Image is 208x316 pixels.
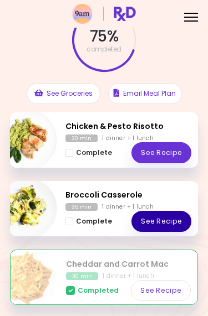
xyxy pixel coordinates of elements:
[65,147,112,159] button: Complete - Chicken & Pesto Risotto
[66,258,191,270] h2: Cheddar and Carrot Mac
[76,149,112,157] span: Complete
[87,46,121,53] span: completed
[131,142,191,163] a: See Recipe - Chicken & Pesto Risotto
[103,272,154,280] div: 1 dinner + 1 lunch
[65,189,191,201] h2: Broccoli Casserole
[65,134,98,142] div: 30 min
[65,215,112,227] button: Complete - Broccoli Casserole
[65,121,191,132] h2: Chicken & Pesto Risotto
[131,211,191,232] a: See Recipe - Broccoli Casserole
[131,280,191,301] a: See Recipe - Cheddar and Carrot Mac
[78,287,119,294] span: Completed
[90,27,118,46] span: 75 %
[66,272,98,280] div: 30 min
[27,83,100,104] button: See Groceries
[76,217,112,225] span: Complete
[72,4,136,24] img: RxDiet
[102,203,154,211] div: 1 dinner + 1 lunch
[102,134,154,142] div: 1 dinner + 1 lunch
[65,203,98,211] div: 35 min
[108,83,182,104] button: Email Meal Plan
